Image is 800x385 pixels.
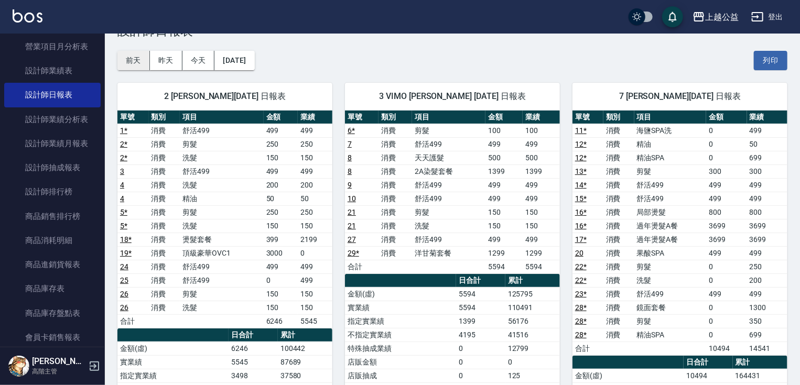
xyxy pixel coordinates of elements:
td: 洗髮 [180,219,264,233]
td: 1399 [523,164,560,178]
td: 合計 [117,314,149,328]
td: 洗髮 [634,273,707,287]
button: 列印 [754,51,787,70]
td: 150 [298,151,332,164]
td: 164431 [733,369,787,382]
td: 舒活499 [180,260,264,273]
td: 精油 [180,192,264,205]
td: 110491 [505,301,560,314]
td: 舒活499 [180,273,264,287]
td: 499 [485,178,523,192]
td: 消費 [603,273,634,287]
td: 800 [706,205,747,219]
td: 0 [706,273,747,287]
td: 250 [298,137,332,151]
td: 150 [264,151,298,164]
td: 1299 [523,246,560,260]
button: 上越公益 [688,6,743,28]
a: 24 [120,262,128,271]
td: 150 [485,205,523,219]
td: 250 [264,205,298,219]
td: 0 [706,260,747,273]
td: 1399 [456,314,505,328]
th: 類別 [149,111,180,124]
td: 150 [485,219,523,233]
td: 150 [298,287,332,301]
td: 消費 [379,246,412,260]
td: 消費 [149,233,180,246]
a: 21 [348,208,356,216]
a: 27 [348,235,356,244]
td: 消費 [603,137,634,151]
td: 舒活499 [634,287,707,301]
a: 設計師業績月報表 [4,131,101,156]
td: 350 [747,314,787,328]
td: 洗髮 [180,151,264,164]
td: 0 [456,369,505,382]
td: 10494 [706,342,747,355]
a: 26 [120,290,128,298]
table: a dense table [117,111,332,328]
th: 單號 [572,111,603,124]
td: 舒活499 [412,137,485,151]
td: 消費 [379,124,412,137]
a: 會員卡銷售報表 [4,325,101,349]
td: 0 [706,314,747,328]
a: 9 [348,181,352,189]
button: 昨天 [150,51,182,70]
td: 0 [706,124,747,137]
td: 消費 [603,205,634,219]
td: 精油SPA [634,151,707,164]
td: 5594 [523,260,560,273]
td: 150 [298,219,332,233]
td: 消費 [149,219,180,233]
th: 累計 [505,274,560,288]
td: 1299 [485,246,523,260]
td: 5594 [456,301,505,314]
td: 699 [747,151,787,164]
button: [DATE] [214,51,254,70]
td: 頂級豪華OVC1 [180,246,264,260]
th: 業績 [523,111,560,124]
th: 日合計 [684,356,733,369]
td: 海鹽SPA洗 [634,124,707,137]
td: 0 [298,246,332,260]
td: 0 [706,151,747,164]
td: 0 [706,301,747,314]
td: 300 [706,164,747,178]
td: 局部燙髮 [634,205,707,219]
td: 實業績 [345,301,456,314]
td: 499 [485,137,523,151]
td: 499 [264,124,298,137]
a: 設計師日報表 [4,83,101,107]
td: 消費 [603,246,634,260]
td: 消費 [149,273,180,287]
td: 499 [523,233,560,246]
th: 單號 [345,111,379,124]
td: 100 [523,124,560,137]
td: 合計 [345,260,379,273]
td: 消費 [149,178,180,192]
td: 499 [298,124,332,137]
td: 消費 [149,164,180,178]
td: 洗髮 [180,178,264,192]
a: 商品銷售排行榜 [4,204,101,228]
td: 10494 [684,369,733,382]
td: 消費 [603,233,634,246]
th: 業績 [298,111,332,124]
a: 8 [348,153,352,162]
a: 商品庫存盤點表 [4,301,101,325]
td: 150 [298,301,332,314]
td: 天天護髮 [412,151,485,164]
td: 56176 [505,314,560,328]
td: 消費 [603,219,634,233]
th: 日合計 [229,328,278,342]
td: 3699 [706,219,747,233]
td: 499 [523,192,560,205]
td: 消費 [149,301,180,314]
td: 3498 [229,369,278,382]
td: 800 [747,205,787,219]
td: 消費 [603,178,634,192]
th: 業績 [747,111,787,124]
a: 4 [120,181,124,189]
